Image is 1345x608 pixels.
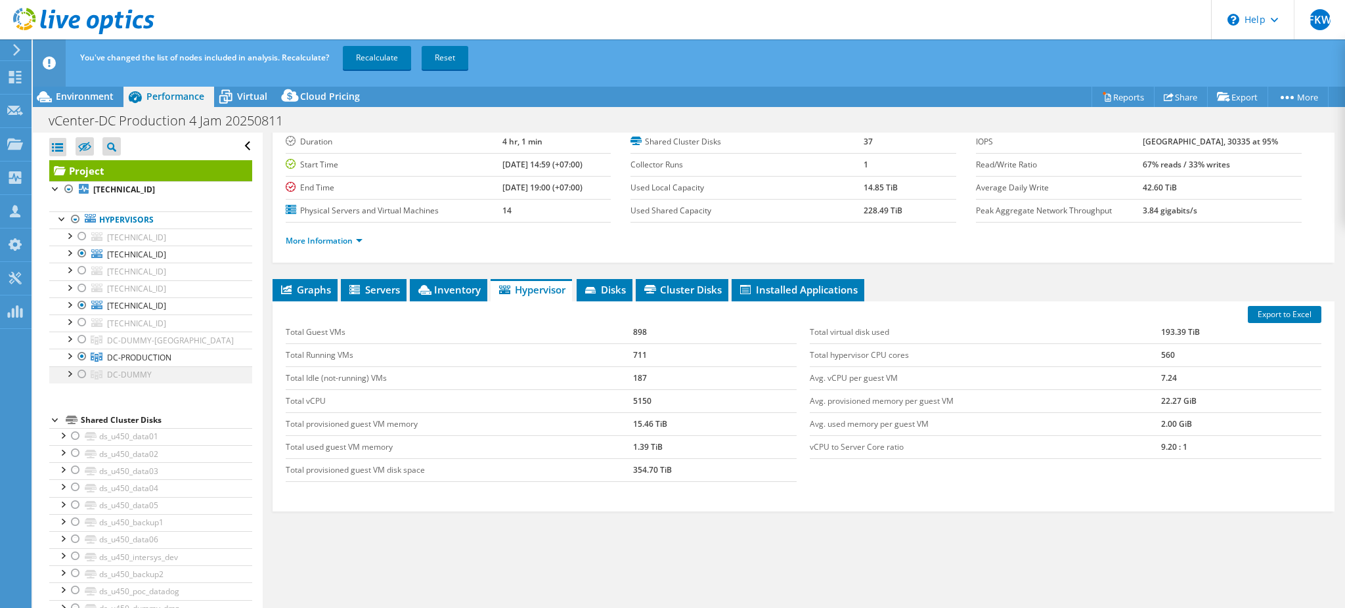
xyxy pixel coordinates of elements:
[1161,389,1321,412] td: 22.27 GiB
[633,435,797,458] td: 1.39 TiB
[286,135,502,148] label: Duration
[286,389,633,412] td: Total vCPU
[107,266,166,277] span: [TECHNICAL_ID]
[630,181,863,194] label: Used Local Capacity
[1143,182,1177,193] b: 42.60 TiB
[107,283,166,294] span: [TECHNICAL_ID]
[497,283,565,296] span: Hypervisor
[49,582,252,599] a: ds_u450_poc_datadog
[49,462,252,479] a: ds_u450_data03
[146,90,204,102] span: Performance
[107,369,152,380] span: DC-DUMMY
[93,184,155,195] b: [TECHNICAL_ID]
[1091,87,1155,107] a: Reports
[810,343,1161,366] td: Total hypervisor CPU cores
[49,531,252,548] a: ds_u450_data06
[976,181,1143,194] label: Average Daily Write
[347,283,400,296] span: Servers
[49,366,252,383] a: DC-DUMMY
[49,428,252,445] a: ds_u450_data01
[279,283,331,296] span: Graphs
[810,389,1161,412] td: Avg. provisioned memory per guest VM
[107,335,234,346] span: DC-DUMMY-[GEOGRAPHIC_DATA]
[49,332,252,349] a: DC-DUMMY-QC
[49,548,252,565] a: ds_u450_intersys_dev
[49,315,252,332] a: [TECHNICAL_ID]
[56,90,114,102] span: Environment
[810,412,1161,435] td: Avg. used memory per guest VM
[583,283,626,296] span: Disks
[1154,87,1208,107] a: Share
[864,182,898,193] b: 14.85 TiB
[80,52,329,63] span: You've changed the list of nodes included in analysis. Recalculate?
[1227,14,1239,26] svg: \n
[502,205,512,216] b: 14
[49,297,252,315] a: [TECHNICAL_ID]
[633,366,797,389] td: 187
[1161,435,1321,458] td: 9.20 : 1
[49,445,252,462] a: ds_u450_data02
[49,479,252,496] a: ds_u450_data04
[633,412,797,435] td: 15.46 TiB
[502,182,583,193] b: [DATE] 19:00 (+07:00)
[738,283,858,296] span: Installed Applications
[107,352,171,363] span: DC-PRODUCTION
[107,300,166,311] span: [TECHNICAL_ID]
[502,136,542,147] b: 4 hr, 1 min
[49,514,252,531] a: ds_u450_backup1
[107,232,166,243] span: [TECHNICAL_ID]
[286,343,633,366] td: Total Running VMs
[107,318,166,329] span: [TECHNICAL_ID]
[107,249,166,260] span: [TECHNICAL_ID]
[286,181,502,194] label: End Time
[343,46,411,70] a: Recalculate
[1161,321,1321,344] td: 193.39 TiB
[49,246,252,263] a: [TECHNICAL_ID]
[422,46,468,70] a: Reset
[49,497,252,514] a: ds_u450_data05
[49,211,252,228] a: Hypervisors
[633,389,797,412] td: 5150
[416,283,481,296] span: Inventory
[1143,136,1278,147] b: [GEOGRAPHIC_DATA], 30335 at 95%
[864,136,873,147] b: 37
[237,90,267,102] span: Virtual
[300,90,360,102] span: Cloud Pricing
[810,435,1161,458] td: vCPU to Server Core ratio
[976,135,1143,148] label: IOPS
[286,204,502,217] label: Physical Servers and Virtual Machines
[1310,9,1331,30] span: FKW
[49,228,252,246] a: [TECHNICAL_ID]
[630,204,863,217] label: Used Shared Capacity
[976,204,1143,217] label: Peak Aggregate Network Throughput
[286,235,363,246] a: More Information
[81,412,252,428] div: Shared Cluster Disks
[49,349,252,366] a: DC-PRODUCTION
[43,114,303,128] h1: vCenter-DC Production 4 Jam 20250811
[630,158,863,171] label: Collector Runs
[49,160,252,181] a: Project
[976,158,1143,171] label: Read/Write Ratio
[49,181,252,198] a: [TECHNICAL_ID]
[286,435,633,458] td: Total used guest VM memory
[630,135,863,148] label: Shared Cluster Disks
[1161,366,1321,389] td: 7.24
[49,263,252,280] a: [TECHNICAL_ID]
[49,565,252,582] a: ds_u450_backup2
[49,280,252,297] a: [TECHNICAL_ID]
[286,366,633,389] td: Total Idle (not-running) VMs
[633,343,797,366] td: 711
[286,458,633,481] td: Total provisioned guest VM disk space
[642,283,722,296] span: Cluster Disks
[1143,205,1197,216] b: 3.84 gigabits/s
[502,159,583,170] b: [DATE] 14:59 (+07:00)
[1143,159,1230,170] b: 67% reads / 33% writes
[864,205,902,216] b: 228.49 TiB
[286,412,633,435] td: Total provisioned guest VM memory
[810,366,1161,389] td: Avg. vCPU per guest VM
[1268,87,1329,107] a: More
[810,321,1161,344] td: Total virtual disk used
[1161,343,1321,366] td: 560
[286,321,633,344] td: Total Guest VMs
[633,458,797,481] td: 354.70 TiB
